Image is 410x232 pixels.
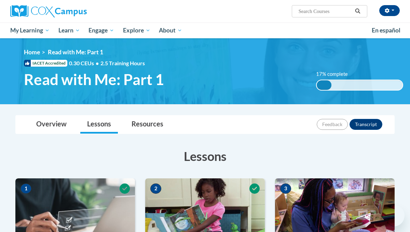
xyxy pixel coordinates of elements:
img: Cox Campus [10,5,87,17]
a: Home [24,49,40,56]
a: Overview [29,115,73,134]
span: About [159,26,182,35]
input: Search Courses [298,7,353,15]
span: 2.5 Training Hours [100,60,145,66]
span: • [96,60,99,66]
span: Read with Me: Part 1 [48,49,103,56]
span: 3 [280,183,291,194]
a: Cox Campus [10,5,133,17]
span: 2 [150,183,161,194]
span: 1 [20,183,31,194]
button: Search [353,7,363,15]
h3: Lessons [15,148,395,165]
span: Learn [58,26,80,35]
a: Lessons [80,115,118,134]
button: Feedback [317,119,348,130]
iframe: Button to launch messaging window [383,205,405,227]
a: Explore [119,23,155,38]
span: Read with Me: Part 1 [24,70,164,88]
label: 17% complete [316,70,355,78]
div: 17% complete [317,80,331,90]
span: Engage [88,26,114,35]
span: 0.30 CEUs [69,59,100,67]
button: Transcript [350,119,382,130]
a: My Learning [6,23,54,38]
a: Learn [54,23,84,38]
a: En español [367,23,405,38]
span: My Learning [10,26,50,35]
div: Main menu [5,23,405,38]
button: Account Settings [379,5,400,16]
a: Resources [125,115,170,134]
a: About [155,23,187,38]
span: IACET Accredited [24,60,67,67]
span: Explore [123,26,150,35]
a: Engage [84,23,119,38]
span: En español [372,27,400,34]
